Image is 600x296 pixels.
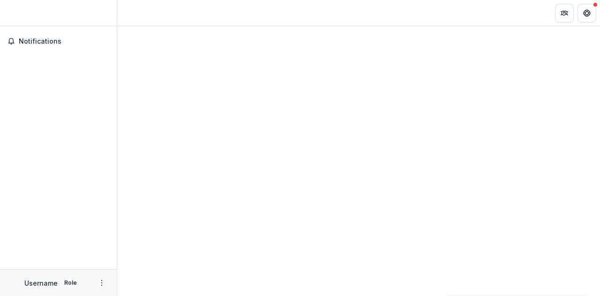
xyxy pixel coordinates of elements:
span: Notifications [19,38,109,46]
button: Partners [555,4,574,23]
button: Notifications [4,34,113,49]
button: Get Help [577,4,596,23]
button: More [96,277,107,288]
p: Role [61,279,80,287]
p: Username [24,278,58,288]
